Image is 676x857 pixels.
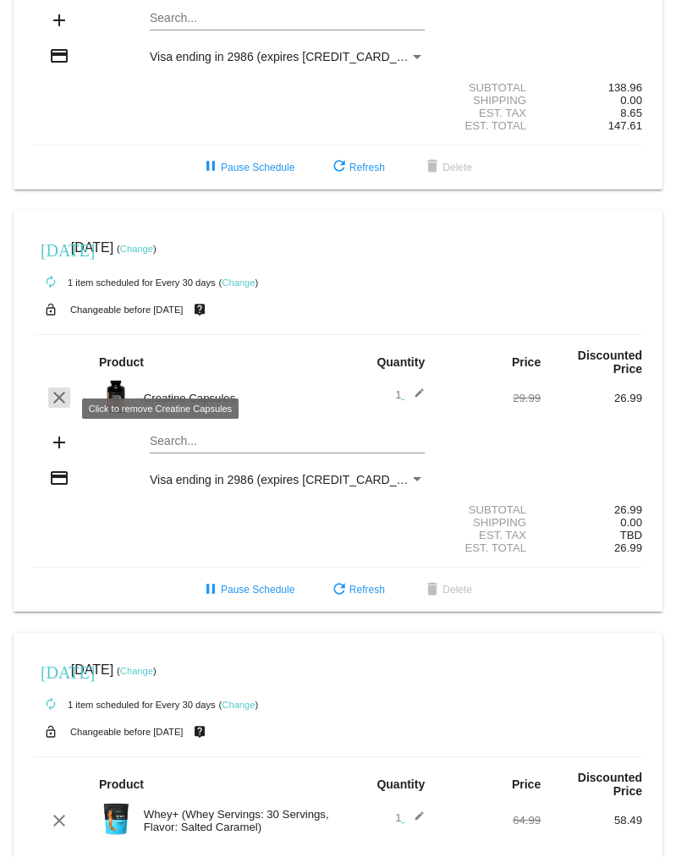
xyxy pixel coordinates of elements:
[620,529,642,541] span: TBD
[578,349,642,376] strong: Discounted Price
[316,152,398,183] button: Refresh
[150,50,433,63] span: Visa ending in 2986 (expires [CREDIT_CARD_DATA])
[439,529,541,541] div: Est. Tax
[316,574,398,605] button: Refresh
[201,580,221,601] mat-icon: pause
[614,541,642,554] span: 26.99
[608,119,642,132] span: 147.61
[422,157,442,178] mat-icon: delete
[150,473,433,486] span: Visa ending in 2986 (expires [CREDIT_CARD_DATA])
[99,777,144,791] strong: Product
[120,244,153,254] a: Change
[49,10,69,30] mat-icon: add
[49,387,69,408] mat-icon: clear
[201,157,221,178] mat-icon: pause
[578,771,642,798] strong: Discounted Price
[620,94,642,107] span: 0.00
[135,392,338,404] div: Creatine Capsules
[34,277,216,288] small: 1 item scheduled for Every 30 days
[49,468,69,488] mat-icon: credit_card
[49,810,69,831] mat-icon: clear
[201,584,294,596] span: Pause Schedule
[541,392,642,404] div: 26.99
[70,727,184,737] small: Changeable before [DATE]
[41,661,61,681] mat-icon: [DATE]
[620,107,642,119] span: 8.65
[150,12,425,25] input: Search...
[34,700,216,710] small: 1 item scheduled for Every 30 days
[376,777,425,791] strong: Quantity
[512,777,541,791] strong: Price
[41,721,61,743] mat-icon: lock_open
[404,387,425,408] mat-icon: edit
[41,272,61,293] mat-icon: autorenew
[620,516,642,529] span: 0.00
[395,388,425,401] span: 1
[329,584,385,596] span: Refresh
[190,721,210,743] mat-icon: live_help
[135,808,338,833] div: Whey+ (Whey Servings: 30 Servings, Flavor: Salted Caramel)
[150,473,425,486] mat-select: Payment Method
[376,355,425,369] strong: Quantity
[219,277,259,288] small: ( )
[439,107,541,119] div: Est. Tax
[117,666,157,676] small: ( )
[219,700,259,710] small: ( )
[329,162,385,173] span: Refresh
[41,299,61,321] mat-icon: lock_open
[409,574,486,605] button: Delete
[190,299,210,321] mat-icon: live_help
[150,50,425,63] mat-select: Payment Method
[41,239,61,259] mat-icon: [DATE]
[187,152,308,183] button: Pause Schedule
[541,81,642,94] div: 138.96
[120,666,153,676] a: Change
[422,162,472,173] span: Delete
[439,392,541,404] div: 29.99
[512,355,541,369] strong: Price
[439,814,541,827] div: 64.99
[409,152,486,183] button: Delete
[70,305,184,315] small: Changeable before [DATE]
[395,811,425,824] span: 1
[439,81,541,94] div: Subtotal
[329,580,349,601] mat-icon: refresh
[222,700,255,710] a: Change
[439,541,541,554] div: Est. Total
[201,162,294,173] span: Pause Schedule
[541,814,642,827] div: 58.49
[439,516,541,529] div: Shipping
[541,503,642,516] div: 26.99
[150,435,425,448] input: Search...
[49,46,69,66] mat-icon: credit_card
[41,695,61,715] mat-icon: autorenew
[329,157,349,178] mat-icon: refresh
[117,244,157,254] small: ( )
[99,380,133,414] img: Image-1-Creatine-Capsules-1000x1000-Transp.png
[99,355,144,369] strong: Product
[439,119,541,132] div: Est. Total
[422,580,442,601] mat-icon: delete
[187,574,308,605] button: Pause Schedule
[404,810,425,831] mat-icon: edit
[49,432,69,453] mat-icon: add
[439,94,541,107] div: Shipping
[222,277,255,288] a: Change
[422,584,472,596] span: Delete
[99,802,133,836] img: Image-1-Carousel-Whey-2lb-Salted-Caramel-no-badge.png
[439,503,541,516] div: Subtotal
